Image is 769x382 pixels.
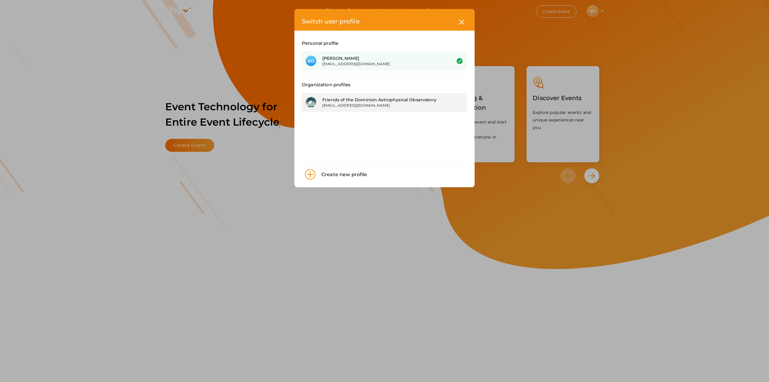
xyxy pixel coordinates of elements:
label: Organization profiles [302,81,351,88]
img: KH323LD6_small.jpeg [306,97,316,108]
label: Switch user profile [302,17,360,26]
label: Personal profile [302,40,338,47]
div: [EMAIL_ADDRESS][DOMAIN_NAME] [322,61,442,66]
div: Create new profile [315,171,367,179]
div: Friends of the Dominion Astrophysical Observatory [322,97,442,103]
img: success.svg [457,58,463,64]
div: [EMAIL_ADDRESS][DOMAIN_NAME] [322,103,442,108]
div: [PERSON_NAME] [322,55,442,61]
img: plus.svg [305,169,315,180]
div: BD [306,56,316,66]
